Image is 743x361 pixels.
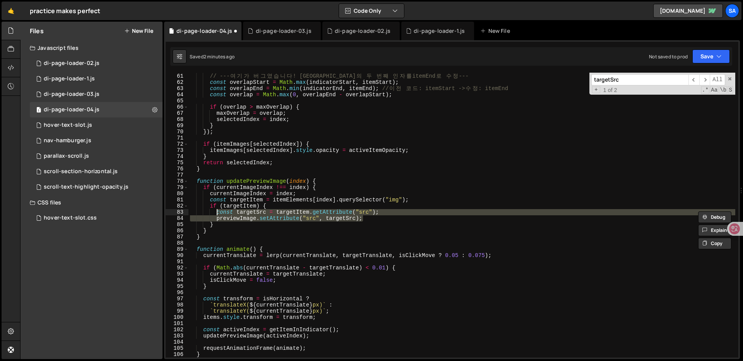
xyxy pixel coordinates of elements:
[166,234,188,240] div: 87
[190,53,235,60] div: Saved
[339,4,404,18] button: Code Only
[166,104,188,110] div: 66
[166,277,188,283] div: 94
[166,314,188,320] div: 100
[166,351,188,358] div: 106
[166,172,188,178] div: 77
[44,91,99,98] div: di-page-loader-03.js
[166,345,188,351] div: 105
[30,133,163,148] div: 16074/44790.js
[166,259,188,265] div: 91
[30,117,163,133] div: 16074/44793.js
[701,86,709,94] span: RegExp Search
[335,27,390,35] div: di-page-loader-02.js
[166,141,188,147] div: 72
[166,271,188,277] div: 93
[44,215,97,221] div: hover-text-slot.css
[44,168,118,175] div: scroll-section-horizontal.js
[166,135,188,141] div: 71
[44,60,99,67] div: di-page-loader-02.js
[166,215,188,221] div: 84
[30,56,163,71] div: 16074/45137.js
[166,116,188,123] div: 68
[204,53,235,60] div: 2 minutes ago
[256,27,312,35] div: di-page-loader-03.js
[166,289,188,296] div: 96
[124,28,153,34] button: New File
[698,225,731,236] button: Explain
[166,184,188,191] div: 79
[166,73,188,79] div: 61
[166,339,188,345] div: 104
[36,107,41,114] span: 1
[166,265,188,271] div: 92
[166,308,188,314] div: 99
[44,106,99,113] div: di-page-loader-04.js
[725,4,739,18] a: SA
[699,74,710,85] span: ​
[166,147,188,153] div: 73
[30,27,44,35] h2: Files
[166,333,188,339] div: 103
[166,302,188,308] div: 98
[166,327,188,333] div: 102
[719,86,727,94] span: Whole Word Search
[30,102,163,117] div: 16074/45234.js
[166,79,188,85] div: 62
[592,86,600,93] span: Toggle Replace mode
[30,6,101,15] div: practice makes perfect
[166,98,188,104] div: 65
[166,92,188,98] div: 64
[166,178,188,184] div: 78
[480,27,513,35] div: New File
[2,2,21,20] a: 🤙
[30,87,163,102] div: 16074/45217.js
[30,71,163,87] div: 16074/45127.js
[44,137,91,144] div: nav-hamburger.js
[166,320,188,327] div: 101
[166,110,188,116] div: 67
[166,228,188,234] div: 86
[21,195,163,210] div: CSS files
[30,148,163,164] div: 16074/45067.js
[21,40,163,56] div: Javascript files
[600,87,620,93] span: 1 of 2
[30,179,163,195] div: 16074/44717.js
[591,74,688,85] input: Search for
[166,221,188,228] div: 85
[44,184,128,191] div: scroll-text-highlight-opacity.js
[166,166,188,172] div: 76
[166,160,188,166] div: 75
[166,123,188,129] div: 69
[698,211,731,223] button: Debug
[710,74,725,85] span: Alt-Enter
[166,209,188,215] div: 83
[414,27,465,35] div: di-page-loader-1.js
[176,27,232,35] div: di-page-loader-04.js
[166,129,188,135] div: 70
[30,210,163,226] div: 16074/44794.css
[166,252,188,259] div: 90
[166,283,188,289] div: 95
[44,153,89,160] div: parallax-scroll.js
[166,203,188,209] div: 82
[692,49,730,63] button: Save
[688,74,699,85] span: ​
[166,191,188,197] div: 80
[166,153,188,160] div: 74
[649,53,688,60] div: Not saved to prod
[166,240,188,246] div: 88
[44,75,95,82] div: di-page-loader-1.js
[44,122,92,129] div: hover-text-slot.js
[728,86,733,94] span: Search In Selection
[166,197,188,203] div: 81
[166,296,188,302] div: 97
[698,238,731,249] button: Copy
[166,85,188,92] div: 63
[166,246,188,252] div: 89
[710,86,718,94] span: CaseSensitive Search
[653,4,723,18] a: [DOMAIN_NAME]
[30,164,163,179] div: 16074/44721.js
